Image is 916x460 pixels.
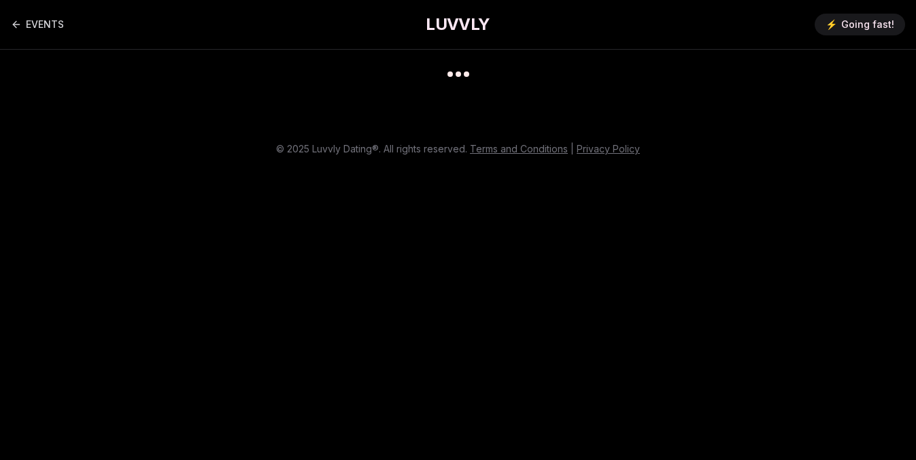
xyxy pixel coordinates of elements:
[577,143,640,154] a: Privacy Policy
[826,18,837,31] span: ⚡️
[426,14,490,35] a: LUVVLY
[841,18,894,31] span: Going fast!
[11,11,64,38] a: Back to events
[571,143,574,154] span: |
[470,143,568,154] a: Terms and Conditions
